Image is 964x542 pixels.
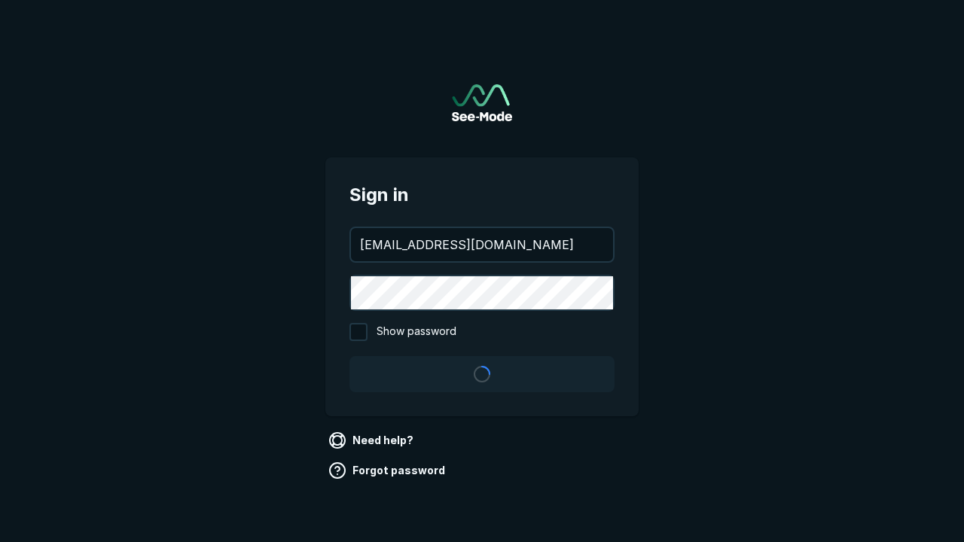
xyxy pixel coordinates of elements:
span: Sign in [349,181,615,209]
input: your@email.com [351,228,613,261]
img: See-Mode Logo [452,84,512,121]
a: Go to sign in [452,84,512,121]
a: Forgot password [325,458,451,483]
a: Need help? [325,428,419,452]
span: Show password [377,323,456,341]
